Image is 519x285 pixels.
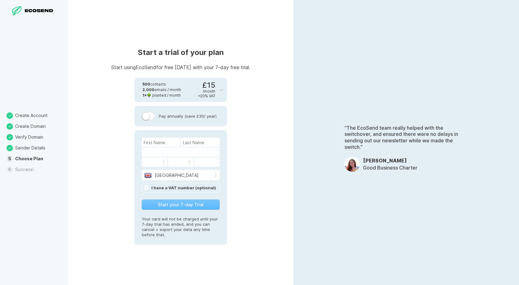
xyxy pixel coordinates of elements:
[196,158,218,166] iframe: CVV
[111,65,250,70] p: Start using EcoSend for free [DATE] with your 7-day free trial.
[363,157,417,164] h3: [PERSON_NAME]
[142,138,180,147] input: First Name
[142,210,220,237] p: Your card will not be charged until your 7-day trial has ended, and you can cancel + export your ...
[142,87,181,93] div: emails / month
[142,93,147,98] strong: 1 ×
[142,87,154,92] strong: 2,000
[142,93,181,98] div: 🌳 planted / month
[151,185,216,190] a: I have a VAT number (optional)
[203,89,215,94] div: / month
[344,125,468,150] p: “The EcoSend team really helped with the switchover, and ensured there were no delays in sending ...
[363,165,417,171] p: Good Business Charter
[344,156,360,172] img: OpDfwsLJpxJND2XqePn68R8dM.jpeg
[142,82,181,87] div: contacts
[142,112,220,120] label: Pay annually (save £30 / year)
[144,158,166,166] iframe: MM
[170,158,192,166] iframe: YYYY
[111,48,250,57] h1: Start a trial of your plan
[144,149,218,156] iframe: Credit Card Number
[181,138,220,147] input: Last Name
[198,94,215,98] div: + 20 % VAT
[142,82,150,86] strong: 500
[198,82,215,98] div: £15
